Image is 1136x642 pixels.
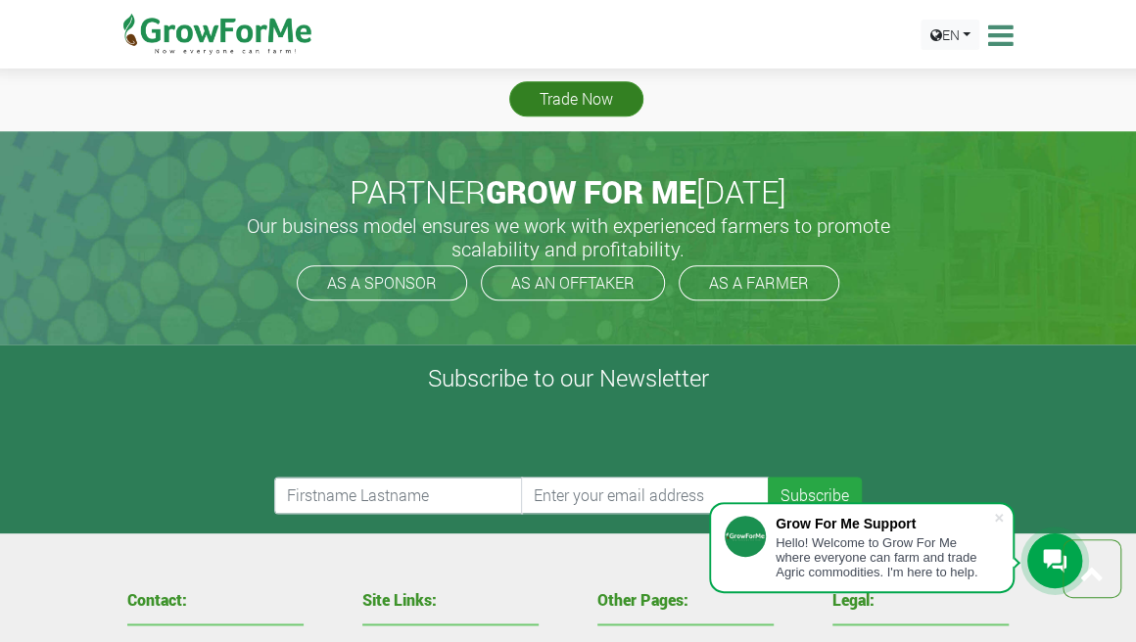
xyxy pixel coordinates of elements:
input: Enter your email address [521,477,770,514]
h5: Our business model ensures we work with experienced farmers to promote scalability and profitabil... [225,213,911,260]
a: AS AN OFFTAKER [481,265,665,300]
a: Trade Now [509,81,643,116]
div: Hello! Welcome to Grow For Me where everyone can farm and trade Agric commodities. I'm here to help. [776,535,993,579]
h4: Legal: [832,592,1009,608]
a: AS A FARMER [679,265,839,300]
a: EN [921,20,979,50]
button: Subscribe [768,477,862,514]
input: Firstname Lastname [274,477,523,514]
div: Grow For Me Support [776,516,993,531]
iframe: reCAPTCHA [274,400,572,477]
span: GROW FOR ME [486,170,696,212]
h4: Site Links: [362,592,539,608]
h4: Contact: [127,592,304,608]
h2: PARTNER [DATE] [120,173,1016,210]
h4: Other Pages: [597,592,774,608]
h4: Subscribe to our Newsletter [24,364,1112,392]
a: AS A SPONSOR [297,265,467,300]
